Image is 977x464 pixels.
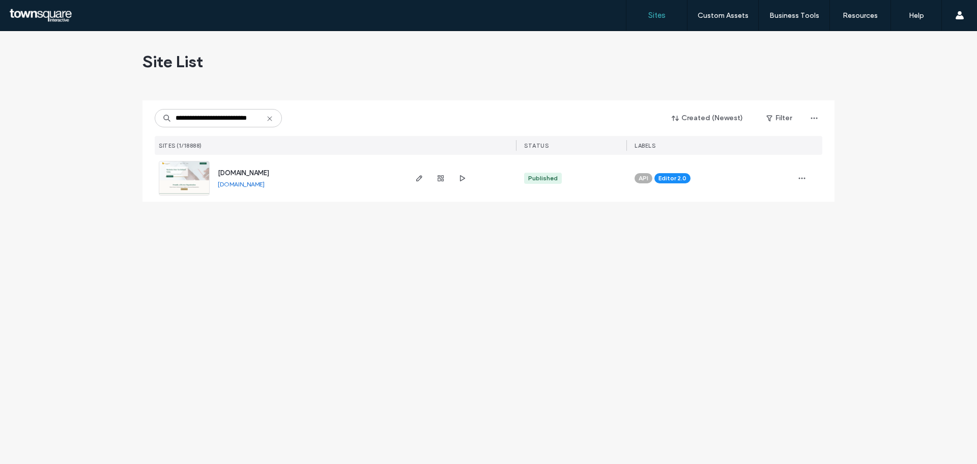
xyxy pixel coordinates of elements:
[843,11,878,20] label: Resources
[909,11,924,20] label: Help
[218,169,269,177] a: [DOMAIN_NAME]
[698,11,749,20] label: Custom Assets
[769,11,819,20] label: Business Tools
[663,110,752,126] button: Created (Newest)
[159,142,202,149] span: SITES (1/18888)
[218,180,265,188] a: [DOMAIN_NAME]
[635,142,655,149] span: LABELS
[524,142,549,149] span: STATUS
[648,11,666,20] label: Sites
[658,174,686,183] span: Editor 2.0
[639,174,648,183] span: API
[142,51,203,72] span: Site List
[23,7,44,16] span: Help
[528,174,558,183] div: Published
[756,110,802,126] button: Filter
